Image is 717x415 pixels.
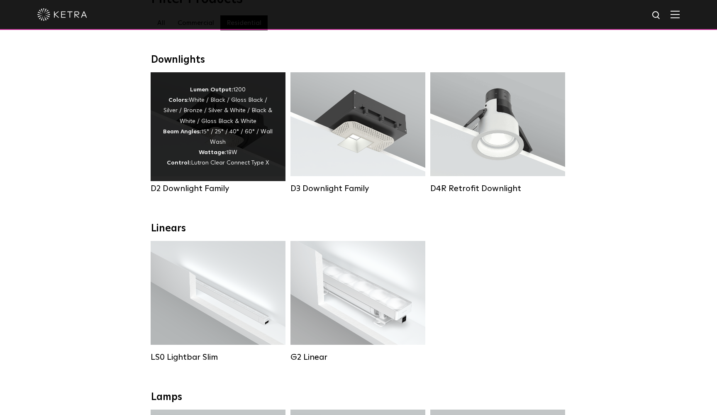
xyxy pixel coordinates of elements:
strong: Wattage: [199,150,226,155]
a: D3 Downlight Family Lumen Output:700 / 900 / 1100Colors:White / Black / Silver / Bronze / Paintab... [290,72,425,195]
strong: Lumen Output: [190,87,233,93]
a: LS0 Lightbar Slim Lumen Output:200 / 350Colors:White / BlackControl:X96 Controller [151,241,285,363]
img: search icon [651,10,662,21]
span: Lutron Clear Connect Type X [191,160,269,166]
strong: Colors: [168,97,189,103]
img: ketra-logo-2019-white [37,8,87,21]
div: D4R Retrofit Downlight [430,184,565,194]
div: LS0 Lightbar Slim [151,352,285,362]
div: D3 Downlight Family [290,184,425,194]
a: D2 Downlight Family Lumen Output:1200Colors:White / Black / Gloss Black / Silver / Bronze / Silve... [151,72,285,195]
div: Downlights [151,54,566,66]
div: Lamps [151,391,566,403]
div: Linears [151,223,566,235]
strong: Beam Angles: [163,129,201,135]
div: G2 Linear [290,352,425,362]
div: D2 Downlight Family [151,184,285,194]
a: G2 Linear Lumen Output:400 / 700 / 1000Colors:WhiteBeam Angles:Flood / [GEOGRAPHIC_DATA] / Narrow... [290,241,425,363]
a: D4R Retrofit Downlight Lumen Output:800Colors:White / BlackBeam Angles:15° / 25° / 40° / 60°Watta... [430,72,565,195]
img: Hamburger%20Nav.svg [671,10,680,18]
strong: Control: [167,160,191,166]
div: 1200 White / Black / Gloss Black / Silver / Bronze / Silver & White / Black & White / Gloss Black... [163,85,273,169]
